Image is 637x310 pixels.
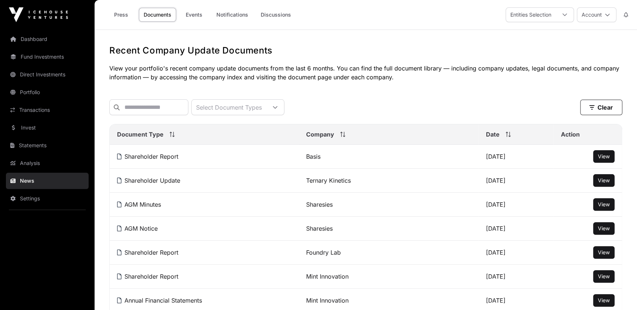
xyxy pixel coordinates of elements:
div: Select Document Types [192,100,266,115]
a: Ternary Kinetics [306,177,351,184]
h1: Recent Company Update Documents [109,45,622,56]
a: View [598,249,610,256]
a: Statements [6,137,89,154]
span: View [598,225,610,231]
a: AGM Minutes [117,201,161,208]
img: Icehouse Ventures Logo [9,7,68,22]
td: [DATE] [479,169,554,193]
span: View [598,249,610,255]
a: Foundry Lab [306,249,341,256]
a: View [598,273,610,280]
button: View [593,294,614,307]
a: AGM Notice [117,225,158,232]
a: Fund Investments [6,49,89,65]
span: View [598,297,610,303]
a: Shareholder Update [117,177,180,184]
button: View [593,198,614,211]
a: Analysis [6,155,89,171]
span: View [598,177,610,183]
button: View [593,270,614,283]
a: Documents [139,8,176,22]
a: Shareholder Report [117,249,178,256]
a: View [598,225,610,232]
div: Entities Selection [506,8,556,22]
span: View [598,153,610,159]
td: [DATE] [479,217,554,241]
a: Invest [6,120,89,136]
a: View [598,153,610,160]
a: Basis [306,153,321,160]
span: Document Type [117,130,164,139]
a: Mint Innovation [306,297,349,304]
a: Sharesies [306,201,333,208]
a: Shareholder Report [117,153,178,160]
a: View [598,297,610,304]
td: [DATE] [479,193,554,217]
button: View [593,174,614,187]
a: Portfolio [6,84,89,100]
td: [DATE] [479,241,554,265]
button: View [593,246,614,259]
a: Transactions [6,102,89,118]
button: View [593,222,614,235]
a: Press [106,8,136,22]
iframe: Chat Widget [600,275,637,310]
p: View your portfolio's recent company update documents from the last 6 months. You can find the fu... [109,64,622,82]
td: [DATE] [479,145,554,169]
span: Date [486,130,500,139]
a: News [6,173,89,189]
a: Annual Financial Statements [117,297,202,304]
span: Action [561,130,579,139]
span: Company [306,130,334,139]
td: [DATE] [479,265,554,289]
a: Discussions [256,8,296,22]
a: Direct Investments [6,66,89,83]
a: View [598,177,610,184]
a: Mint Innovation [306,273,349,280]
a: Shareholder Report [117,273,178,280]
a: Dashboard [6,31,89,47]
a: Settings [6,190,89,207]
button: Account [577,7,616,22]
a: View [598,201,610,208]
span: View [598,273,610,279]
span: View [598,201,610,207]
a: Events [179,8,209,22]
button: View [593,150,614,163]
button: Clear [580,100,622,115]
a: Notifications [212,8,253,22]
a: Sharesies [306,225,333,232]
